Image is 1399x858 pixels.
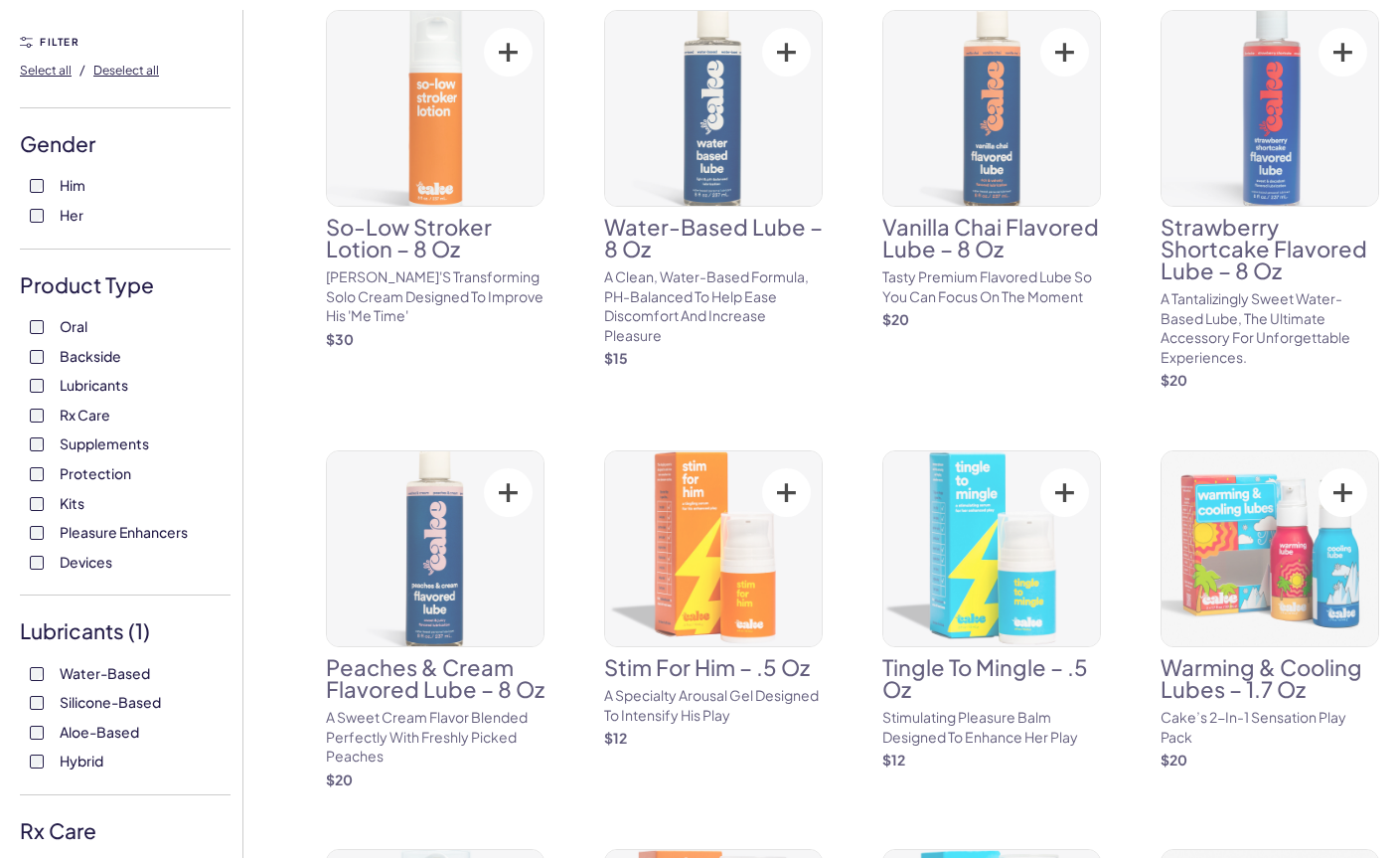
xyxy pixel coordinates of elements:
span: / [79,61,85,79]
strong: $ 12 [882,751,905,769]
span: Aloe-Based [60,719,139,745]
input: Lubricants [30,379,44,393]
a: So-Low Stroker Lotion – 8 ozSo-Low Stroker Lotion – 8 oz[PERSON_NAME]'s transforming solo cream d... [326,10,544,349]
span: Silicone-Based [60,689,161,715]
h3: Vanilla Chai Flavored Lube – 8 oz [882,216,1101,259]
a: Water-Based Lube – 8 ozWater-Based Lube – 8 ozA clean, water-based formula, pH-balanced to help e... [604,10,823,369]
img: Peaches & Cream Flavored Lube – 8 oz [327,451,544,646]
h3: Strawberry Shortcake Flavored Lube – 8 oz [1161,216,1379,281]
a: Tingle To Mingle – .5 ozTingle To Mingle – .5 ozStimulating pleasure balm designed to enhance her... [882,450,1101,771]
input: Protection [30,467,44,481]
img: Stim For Him – .5 oz [605,451,822,646]
strong: $ 20 [882,310,909,328]
p: A specialty arousal gel designed to intensify his play [604,686,823,725]
strong: $ 20 [326,771,353,788]
p: A clean, water-based formula, pH-balanced to help ease discomfort and increase pleasure [604,267,823,345]
strong: $ 30 [326,330,354,348]
h3: Stim For Him – .5 oz [604,656,823,678]
input: Supplements [30,437,44,451]
span: Rx Care [60,402,110,428]
input: Aloe-Based [30,726,44,740]
input: Kits [30,497,44,511]
span: Kits [60,490,84,516]
img: Warming & Cooling Lubes – 1.7 oz [1162,451,1378,646]
h3: Tingle To Mingle – .5 oz [882,656,1101,700]
span: Oral [60,313,87,339]
button: Deselect all [93,54,159,86]
h3: Peaches & Cream Flavored Lube – 8 oz [326,656,544,700]
span: Pleasure Enhancers [60,519,188,545]
input: Silicone-Based [30,696,44,710]
img: Water-Based Lube – 8 oz [605,11,822,206]
a: Peaches & Cream Flavored Lube – 8 ozPeaches & Cream Flavored Lube – 8 ozA sweet cream flavor blen... [326,450,544,789]
img: Tingle To Mingle – .5 oz [883,451,1100,646]
strong: $ 12 [604,729,627,747]
input: Hybrid [30,755,44,769]
a: Warming & Cooling Lubes – 1.7 ozWarming & Cooling Lubes – 1.7 ozCake’s 2-in-1 sensation play pack$20 [1161,450,1379,771]
h3: Water-Based Lube – 8 oz [604,216,823,259]
input: Backside [30,350,44,364]
p: [PERSON_NAME]'s transforming solo cream designed to improve his 'me time' [326,267,544,326]
span: Select all [20,63,72,78]
span: Supplements [60,430,149,456]
a: Vanilla Chai Flavored Lube – 8 ozVanilla Chai Flavored Lube – 8 ozTasty premium flavored lube so ... [882,10,1101,330]
p: Stimulating pleasure balm designed to enhance her play [882,708,1101,747]
span: Devices [60,549,112,575]
span: Water-Based [60,660,150,686]
p: A sweet cream flavor blended perfectly with freshly picked peaches [326,708,544,767]
a: Strawberry Shortcake Flavored Lube – 8 ozStrawberry Shortcake Flavored Lube – 8 ozA tantalizingly... [1161,10,1379,391]
button: Select all [20,54,72,86]
span: Deselect all [93,63,159,78]
span: Him [60,172,85,198]
input: Oral [30,320,44,334]
span: Protection [60,460,131,486]
input: Her [30,209,44,223]
h3: Warming & Cooling Lubes – 1.7 oz [1161,656,1379,700]
img: Strawberry Shortcake Flavored Lube – 8 oz [1162,11,1378,206]
span: Her [60,202,83,228]
img: Vanilla Chai Flavored Lube – 8 oz [883,11,1100,206]
span: Lubricants [60,372,128,398]
p: Cake’s 2-in-1 sensation play pack [1161,708,1379,747]
input: Him [30,179,44,193]
p: A tantalizingly sweet water-based lube, the ultimate accessory for unforgettable experiences. [1161,289,1379,367]
p: Tasty premium flavored lube so you can focus on the moment [882,267,1101,306]
strong: $ 20 [1161,371,1187,389]
a: Stim For Him – .5 ozStim For Him – .5 ozA specialty arousal gel designed to intensify his play$12 [604,450,823,749]
input: Rx Care [30,409,44,423]
span: Backside [60,343,121,369]
img: So-Low Stroker Lotion – 8 oz [327,11,544,206]
strong: $ 15 [604,349,628,367]
h3: So-Low Stroker Lotion – 8 oz [326,216,544,259]
input: Devices [30,556,44,570]
input: Pleasure Enhancers [30,526,44,540]
strong: $ 20 [1161,751,1187,769]
input: Water-Based [30,667,44,681]
span: Hybrid [60,748,103,773]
